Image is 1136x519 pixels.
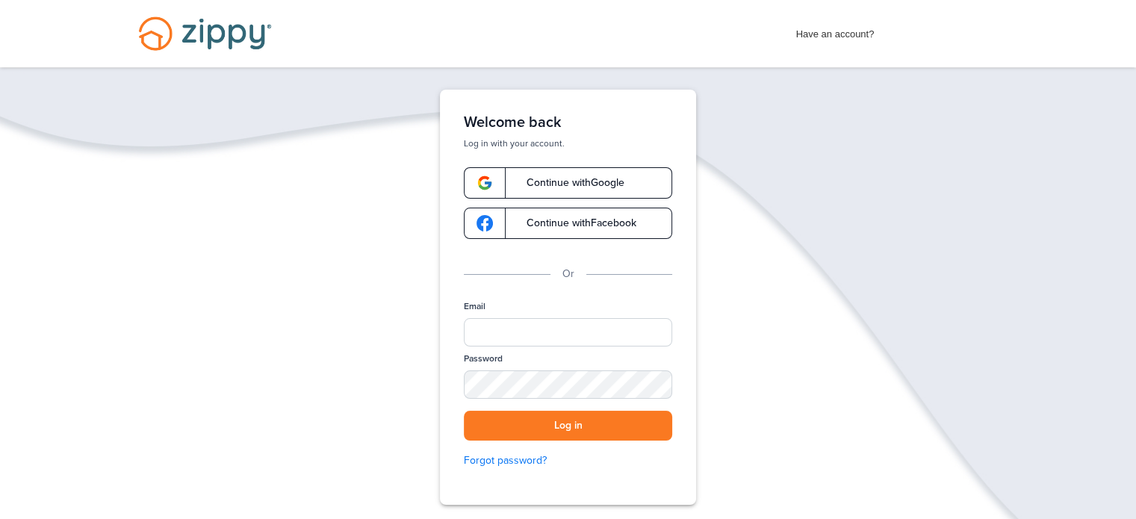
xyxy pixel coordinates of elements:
p: Log in with your account. [464,137,672,149]
button: Log in [464,411,672,441]
a: google-logoContinue withFacebook [464,208,672,239]
a: google-logoContinue withGoogle [464,167,672,199]
h1: Welcome back [464,114,672,131]
span: Have an account? [796,19,875,43]
span: Continue with Facebook [512,218,636,229]
span: Continue with Google [512,178,624,188]
p: Or [562,266,574,282]
a: Forgot password? [464,453,672,469]
input: Email [464,318,672,346]
label: Email [464,300,485,313]
img: google-logo [477,215,493,231]
input: Password [464,370,672,399]
label: Password [464,352,503,365]
img: google-logo [477,175,493,191]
